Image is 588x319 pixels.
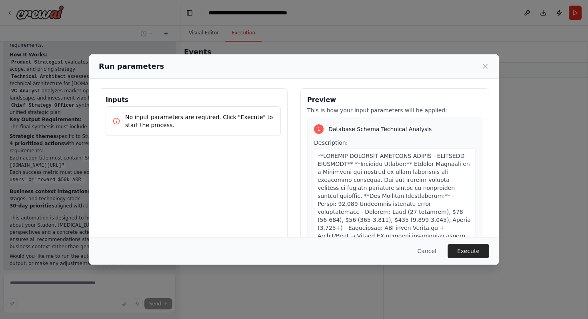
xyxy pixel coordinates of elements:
h3: Preview [307,95,482,105]
h3: Inputs [106,95,281,105]
h2: Run parameters [99,61,164,72]
p: This is how your input parameters will be applied: [307,106,482,114]
span: Description: [314,140,348,146]
p: No input parameters are required. Click "Execute" to start the process. [125,113,274,129]
button: Execute [448,244,489,258]
div: 1 [314,124,324,134]
button: Cancel [411,244,443,258]
span: Database Schema Technical Analysis [328,125,432,133]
